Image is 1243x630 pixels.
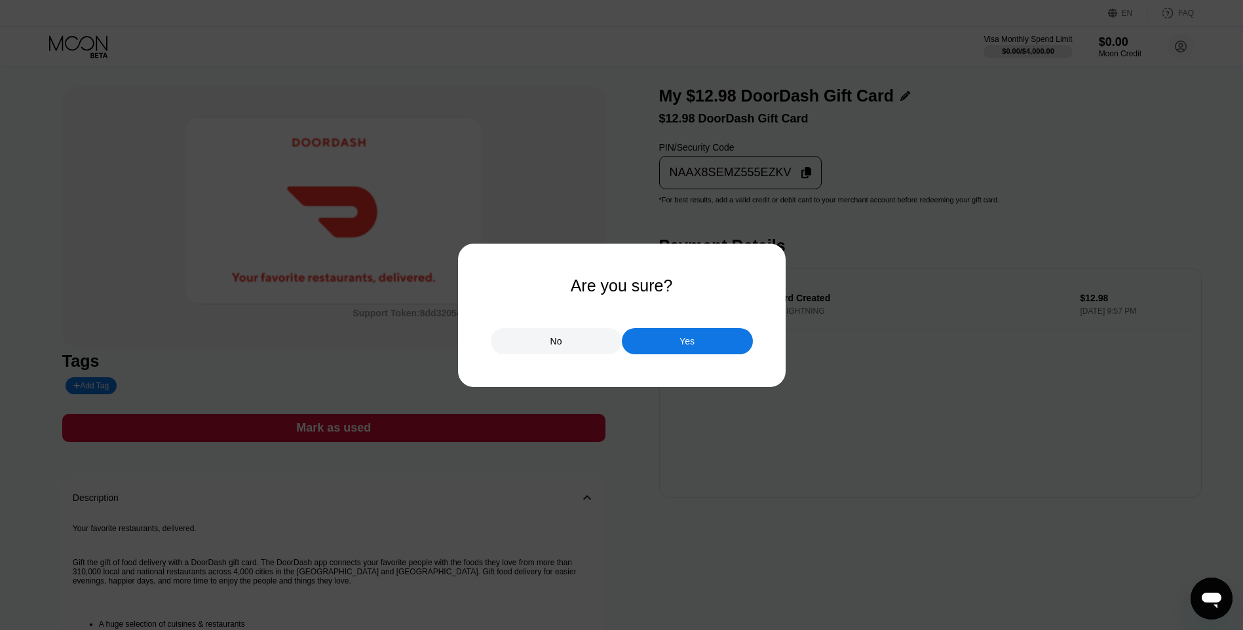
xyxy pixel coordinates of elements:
[571,276,673,295] div: Are you sure?
[622,328,753,354] div: Yes
[550,335,562,347] div: No
[679,335,695,347] div: Yes
[491,328,622,354] div: No
[1191,578,1233,620] iframe: Button to launch messaging window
